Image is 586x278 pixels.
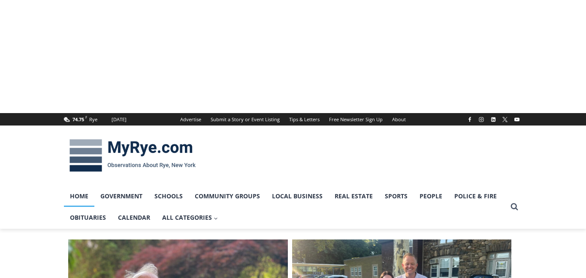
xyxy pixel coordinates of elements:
[507,199,522,215] button: View Search Form
[175,113,411,126] nav: Secondary Navigation
[72,116,84,123] span: 74.75
[379,185,414,207] a: Sports
[500,114,510,125] a: X
[64,185,507,229] nav: Primary Navigation
[94,185,148,207] a: Government
[85,115,87,120] span: F
[329,185,379,207] a: Real Estate
[284,113,324,126] a: Tips & Letters
[387,113,411,126] a: About
[64,207,112,228] a: Obituaries
[64,133,201,178] img: MyRye.com
[414,185,448,207] a: People
[465,114,475,125] a: Facebook
[64,185,94,207] a: Home
[324,113,387,126] a: Free Newsletter Sign Up
[512,114,522,125] a: YouTube
[488,114,498,125] a: Linkedin
[448,185,503,207] a: Police & Fire
[156,207,224,228] a: All Categories
[162,213,218,222] span: All Categories
[266,185,329,207] a: Local Business
[89,116,97,123] div: Rye
[206,113,284,126] a: Submit a Story or Event Listing
[476,114,486,125] a: Instagram
[148,185,189,207] a: Schools
[112,207,156,228] a: Calendar
[175,113,206,126] a: Advertise
[189,185,266,207] a: Community Groups
[112,116,127,123] div: [DATE]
